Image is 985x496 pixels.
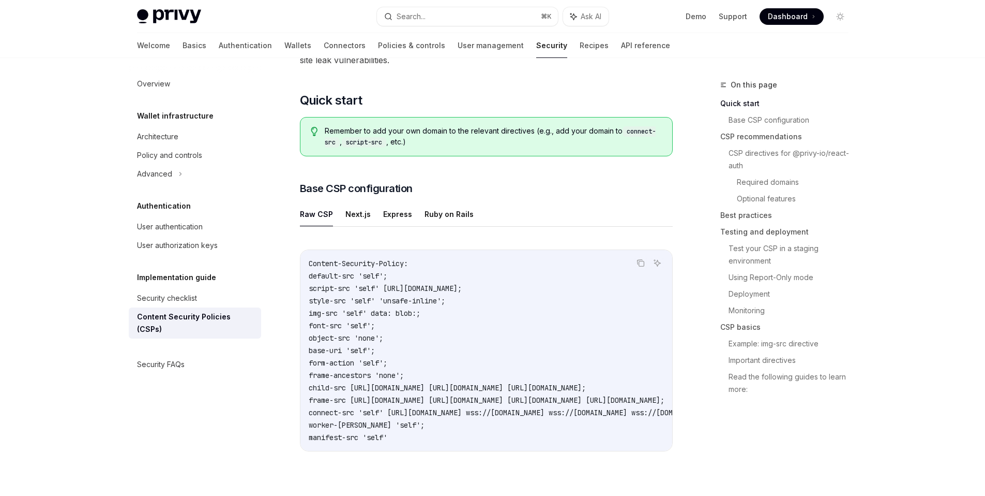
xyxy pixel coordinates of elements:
a: Support [719,11,747,22]
button: Search...⌘K [377,7,558,26]
div: User authentication [137,221,203,233]
a: Overview [129,75,261,93]
span: manifest-src 'self' [309,433,387,442]
span: worker-[PERSON_NAME] 'self'; [309,420,425,430]
span: child-src [URL][DOMAIN_NAME] [URL][DOMAIN_NAME] [URL][DOMAIN_NAME]; [309,383,586,392]
a: User management [458,33,524,58]
button: Express [383,202,412,226]
span: Content-Security-Policy: [309,259,408,268]
a: Policies & controls [378,33,445,58]
span: connect-src 'self' [URL][DOMAIN_NAME] wss://[DOMAIN_NAME] wss://[DOMAIN_NAME] wss://[DOMAIN_NAME]... [309,408,892,417]
span: Dashboard [768,11,808,22]
svg: Tip [311,127,318,136]
button: Next.js [345,202,371,226]
span: Quick start [300,92,362,109]
a: Monitoring [729,302,857,319]
a: Deployment [729,286,857,302]
span: On this page [731,79,777,91]
button: Copy the contents from the code block [634,256,647,270]
a: Base CSP configuration [729,112,857,128]
h5: Implementation guide [137,271,216,284]
button: Toggle dark mode [832,8,848,25]
a: Important directives [729,352,857,369]
div: Policy and controls [137,149,202,162]
a: Read the following guides to learn more: [729,369,857,398]
div: Security checklist [137,292,197,304]
a: Required domains [737,174,857,191]
code: connect-src [325,126,656,148]
span: base-uri 'self'; [309,346,375,355]
span: img-src 'self' data: blob:; [309,309,420,318]
a: Authentication [219,33,272,58]
button: Ask AI [650,256,664,270]
a: Recipes [580,33,609,58]
div: Architecture [137,130,178,143]
span: ⌘ K [541,12,552,21]
a: User authentication [129,217,261,236]
span: style-src 'self' 'unsafe-inline'; [309,296,445,305]
a: CSP directives for @privy-io/react-auth [729,145,857,174]
a: CSP basics [720,319,857,335]
a: Basics [183,33,206,58]
a: Security checklist [129,289,261,308]
span: font-src 'self'; [309,321,375,330]
a: Quick start [720,95,857,112]
a: Policy and controls [129,146,261,165]
a: Demo [686,11,706,22]
button: Ask AI [563,7,609,26]
h5: Wallet infrastructure [137,110,214,122]
span: Remember to add your own domain to the relevant directives (e.g., add your domain to , , etc.) [325,126,661,148]
code: script-src [342,137,386,148]
span: default-src 'self'; [309,271,387,281]
span: Ask AI [581,11,601,22]
span: Base CSP configuration [300,181,413,196]
div: Content Security Policies (CSPs) [137,311,255,335]
a: Optional features [737,191,857,207]
a: Best practices [720,207,857,224]
a: Testing and deployment [720,224,857,240]
div: Overview [137,78,170,90]
a: Welcome [137,33,170,58]
span: frame-src [URL][DOMAIN_NAME] [URL][DOMAIN_NAME] [URL][DOMAIN_NAME] [URL][DOMAIN_NAME]; [309,396,664,405]
div: User authorization keys [137,239,218,252]
a: Architecture [129,127,261,146]
span: form-action 'self'; [309,358,387,368]
button: Ruby on Rails [425,202,474,226]
a: API reference [621,33,670,58]
a: Content Security Policies (CSPs) [129,308,261,339]
a: Test your CSP in a staging environment [729,240,857,269]
span: object-src 'none'; [309,333,383,343]
a: Security [536,33,567,58]
a: User authorization keys [129,236,261,255]
img: light logo [137,9,201,24]
a: Wallets [284,33,311,58]
a: Security FAQs [129,355,261,374]
div: Advanced [137,168,172,180]
span: frame-ancestors 'none'; [309,371,404,380]
div: Search... [397,10,426,23]
div: Security FAQs [137,358,185,371]
a: Dashboard [760,8,824,25]
a: Example: img-src directive [729,335,857,352]
a: Connectors [324,33,366,58]
button: Raw CSP [300,202,333,226]
span: script-src 'self' [URL][DOMAIN_NAME]; [309,284,462,293]
h5: Authentication [137,200,191,212]
a: Using Report-Only mode [729,269,857,286]
a: CSP recommendations [720,128,857,145]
